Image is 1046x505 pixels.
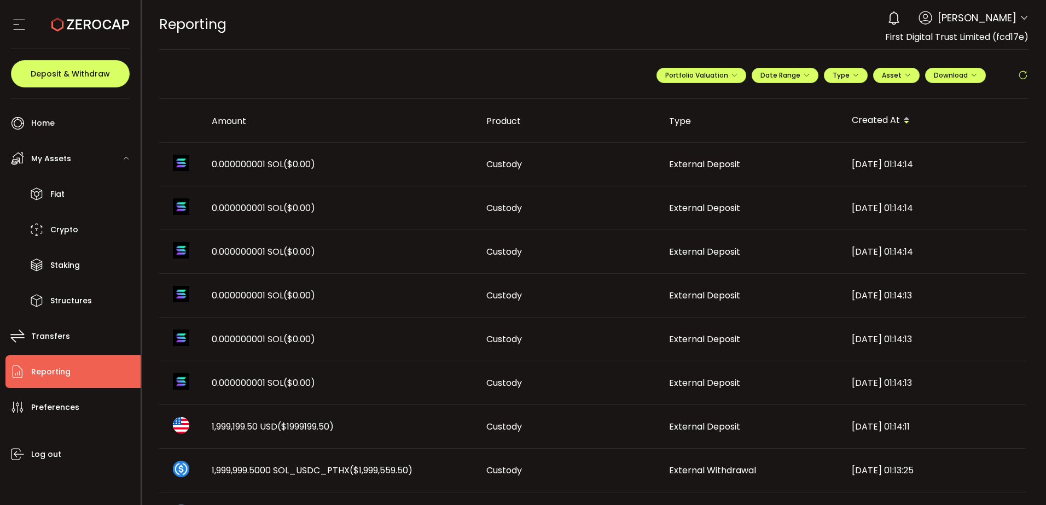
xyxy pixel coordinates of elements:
img: sol_portfolio.png [173,155,189,171]
span: 0.000000001 SOL [212,245,315,258]
img: sol_usdc_pthx_portfolio.png [173,461,189,477]
span: ($1999199.50) [277,420,334,433]
button: Download [925,68,986,83]
span: First Digital Trust Limited (fcd17e) [885,31,1028,43]
div: [DATE] 01:14:13 [843,289,1026,302]
span: Custody [486,289,522,302]
div: [DATE] 01:14:13 [843,377,1026,389]
span: Custody [486,377,522,389]
span: ($0.00) [283,245,315,258]
button: Deposit & Withdraw [11,60,130,87]
div: [DATE] 01:14:13 [843,333,1026,345]
span: [PERSON_NAME] [938,10,1016,25]
span: 1,999,199.50 USD [212,420,334,433]
span: 1,999,999.5000 SOL_USDC_PTHX [212,464,412,477]
span: ($0.00) [283,289,315,302]
span: Portfolio Valuation [665,71,737,80]
span: Crypto [50,222,78,238]
img: usd_portfolio.svg [173,417,189,433]
div: [DATE] 01:13:25 [843,464,1026,477]
span: Home [31,115,55,131]
span: Download [934,71,977,80]
span: External Deposit [669,289,740,302]
span: Fiat [50,186,65,202]
button: Asset [873,68,920,83]
span: External Deposit [669,245,740,258]
span: My Assets [31,151,71,167]
span: Deposit & Withdraw [31,70,110,78]
div: Product [478,115,660,127]
span: Date Range [760,71,810,80]
span: External Deposit [669,333,740,345]
img: sol_portfolio.png [173,242,189,259]
span: Custody [486,202,522,214]
button: Date Range [752,68,818,83]
span: External Deposit [669,202,740,214]
span: ($0.00) [283,202,315,214]
span: Structures [50,293,92,309]
div: Created At [843,111,1026,130]
span: External Deposit [669,158,740,171]
span: Type [833,71,859,80]
button: Type [824,68,868,83]
span: ($0.00) [283,333,315,345]
div: [DATE] 01:14:14 [843,245,1026,258]
img: sol_portfolio.png [173,373,189,390]
img: sol_portfolio.png [173,286,189,302]
span: Transfers [31,328,70,344]
span: Custody [486,333,522,345]
span: Preferences [31,400,79,415]
div: [DATE] 01:14:14 [843,202,1026,214]
span: Custody [486,158,522,171]
span: 0.000000001 SOL [212,333,315,345]
div: Amount [203,115,478,127]
span: Staking [50,257,80,273]
span: Asset [882,71,902,80]
span: Reporting [159,15,226,34]
span: ($0.00) [283,158,315,171]
div: [DATE] 01:14:11 [843,420,1026,433]
span: 0.000000001 SOL [212,289,315,302]
span: ($1,999,559.50) [350,464,412,477]
div: [DATE] 01:14:14 [843,158,1026,171]
span: External Deposit [669,377,740,389]
span: Custody [486,420,522,433]
img: sol_portfolio.png [173,198,189,215]
img: sol_portfolio.png [173,330,189,346]
span: External Deposit [669,420,740,433]
span: ($0.00) [283,377,315,389]
span: Custody [486,245,522,258]
span: Log out [31,447,61,462]
span: 0.000000001 SOL [212,158,315,171]
div: Type [660,115,843,127]
span: 0.000000001 SOL [212,377,315,389]
span: 0.000000001 SOL [212,202,315,214]
span: Reporting [31,364,71,380]
span: Custody [486,464,522,477]
iframe: Chat Widget [991,453,1046,505]
button: Portfolio Valuation [656,68,746,83]
span: External Withdrawal [669,464,756,477]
